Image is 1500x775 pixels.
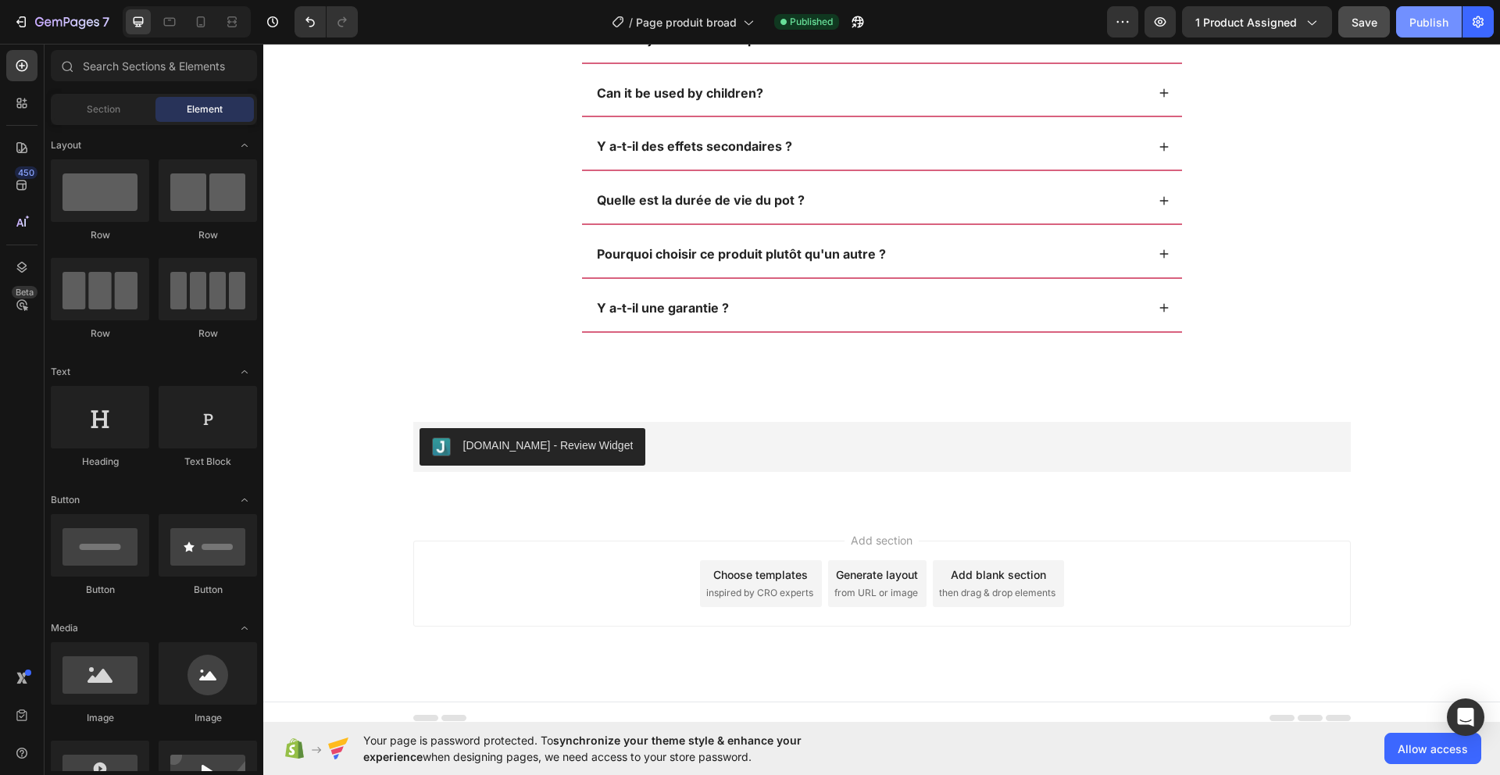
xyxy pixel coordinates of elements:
[51,50,257,81] input: Search Sections & Elements
[6,6,116,37] button: 7
[159,228,257,242] div: Row
[1396,6,1462,37] button: Publish
[169,394,187,412] img: Judgeme.png
[159,711,257,725] div: Image
[1182,6,1332,37] button: 1 product assigned
[232,359,257,384] span: Toggle open
[51,621,78,635] span: Media
[232,487,257,512] span: Toggle open
[159,327,257,341] div: Row
[334,256,466,273] p: Y a-t-il une garantie ?
[363,732,862,765] span: Your page is password protected. To when designing pages, we need access to your store password.
[573,523,655,539] div: Generate layout
[571,542,655,556] span: from URL or image
[51,455,149,469] div: Heading
[51,228,149,242] div: Row
[102,12,109,31] p: 7
[51,583,149,597] div: Button
[15,166,37,179] div: 450
[334,202,623,219] p: Pourquoi choisir ce produit plutôt qu'un autre ?
[232,133,257,158] span: Toggle open
[1398,741,1468,757] span: Allow access
[1409,14,1448,30] div: Publish
[581,488,655,505] span: Add section
[51,138,81,152] span: Layout
[12,286,37,298] div: Beta
[363,734,802,763] span: synchronize your theme style & enhance your experience
[629,14,633,30] span: /
[676,542,792,556] span: then drag & drop elements
[187,102,223,116] span: Element
[790,15,833,29] span: Published
[200,394,370,410] div: [DOMAIN_NAME] - Review Widget
[156,384,383,422] button: Judge.me - Review Widget
[295,6,358,37] div: Undo/Redo
[263,44,1500,722] iframe: Design area
[1447,698,1484,736] div: Open Intercom Messenger
[51,493,80,507] span: Button
[51,711,149,725] div: Image
[159,455,257,469] div: Text Block
[232,616,257,641] span: Toggle open
[51,327,149,341] div: Row
[636,14,737,30] span: Page produit broad
[450,523,545,539] div: Choose templates
[443,542,550,556] span: inspired by CRO experts
[87,102,120,116] span: Section
[51,365,70,379] span: Text
[1338,6,1390,37] button: Save
[1195,14,1297,30] span: 1 product assigned
[159,583,257,597] div: Button
[1352,16,1377,29] span: Save
[687,523,783,539] div: Add blank section
[334,95,529,111] p: Y a-t-il des effets secondaires ?
[1384,733,1481,764] button: Allow access
[334,148,541,165] p: Quelle est la durée de vie du pot ?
